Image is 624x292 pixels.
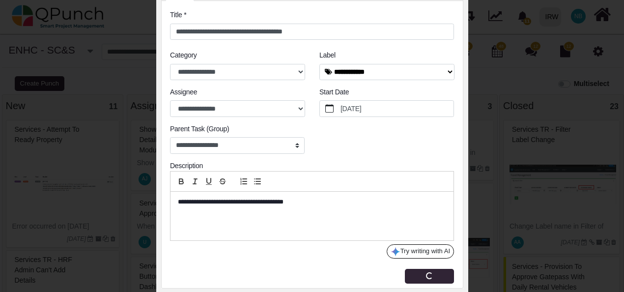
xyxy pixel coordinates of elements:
legend: Start Date [319,87,454,100]
legend: Category [170,50,305,63]
label: [DATE] [339,101,454,117]
label: Title * [170,10,186,20]
div: Description [170,161,454,171]
svg: calendar [325,104,334,113]
legend: Parent Task (Group) [170,124,305,137]
button: calendar [320,101,339,117]
img: google-gemini-icon.8b74464.png [391,247,400,257]
button: Try writing with AI [387,244,454,259]
legend: Label [319,50,454,63]
legend: Assignee [170,87,305,100]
